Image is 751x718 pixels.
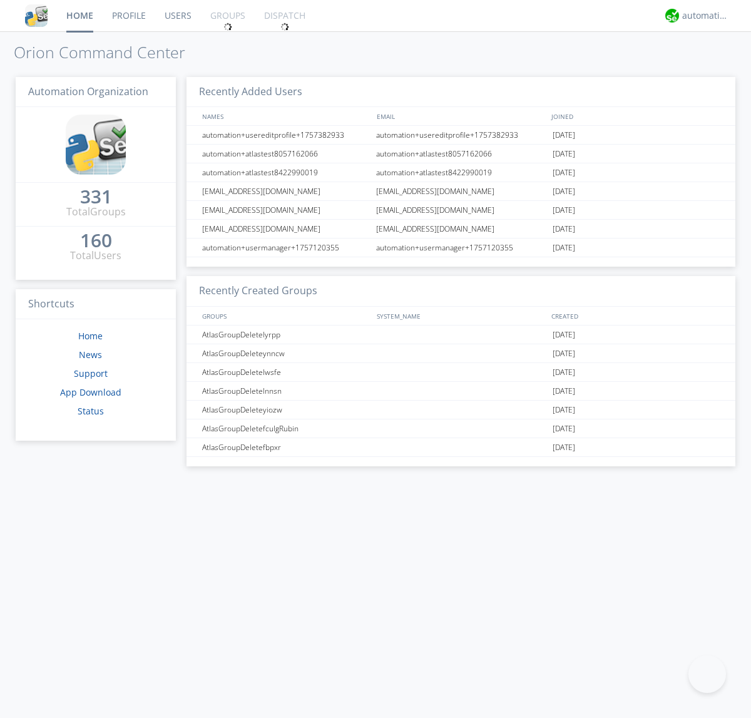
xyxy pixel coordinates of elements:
a: automation+usermanager+1757120355automation+usermanager+1757120355[DATE] [186,238,735,257]
span: [DATE] [553,438,575,457]
div: AtlasGroupDeleteynncw [199,344,372,362]
a: AtlasGroupDeletefculgRubin[DATE] [186,419,735,438]
span: [DATE] [553,145,575,163]
div: [EMAIL_ADDRESS][DOMAIN_NAME] [199,182,372,200]
div: NAMES [199,107,370,125]
div: SYSTEM_NAME [374,307,548,325]
a: AtlasGroupDeletelnnsn[DATE] [186,382,735,401]
a: News [79,349,102,361]
h3: Shortcuts [16,289,176,320]
span: [DATE] [553,238,575,257]
span: [DATE] [553,363,575,382]
span: [DATE] [553,326,575,344]
span: [DATE] [553,419,575,438]
a: automation+usereditprofile+1757382933automation+usereditprofile+1757382933[DATE] [186,126,735,145]
div: automation+atlastest8422990019 [199,163,372,182]
img: spin.svg [280,23,289,31]
div: 331 [80,190,112,203]
a: [EMAIL_ADDRESS][DOMAIN_NAME][EMAIL_ADDRESS][DOMAIN_NAME][DATE] [186,201,735,220]
div: automation+atlas [682,9,729,22]
a: 160 [80,234,112,249]
span: [DATE] [553,382,575,401]
div: automation+usereditprofile+1757382933 [373,126,549,144]
div: [EMAIL_ADDRESS][DOMAIN_NAME] [373,220,549,238]
div: CREATED [548,307,723,325]
span: [DATE] [553,126,575,145]
div: Total Groups [66,205,126,219]
div: [EMAIL_ADDRESS][DOMAIN_NAME] [199,201,372,219]
iframe: Toggle Customer Support [688,655,726,693]
a: [EMAIL_ADDRESS][DOMAIN_NAME][EMAIL_ADDRESS][DOMAIN_NAME][DATE] [186,182,735,201]
div: AtlasGroupDeleteyiozw [199,401,372,419]
span: [DATE] [553,201,575,220]
a: AtlasGroupDeleteynncw[DATE] [186,344,735,363]
span: [DATE] [553,163,575,182]
img: cddb5a64eb264b2086981ab96f4c1ba7 [25,4,48,27]
a: [EMAIL_ADDRESS][DOMAIN_NAME][EMAIL_ADDRESS][DOMAIN_NAME][DATE] [186,220,735,238]
a: App Download [60,386,121,398]
div: automation+usereditprofile+1757382933 [199,126,372,144]
div: [EMAIL_ADDRESS][DOMAIN_NAME] [373,201,549,219]
div: automation+usermanager+1757120355 [199,238,372,257]
div: AtlasGroupDeletefbpxr [199,438,372,456]
a: AtlasGroupDeletelyrpp[DATE] [186,326,735,344]
a: 331 [80,190,112,205]
div: automation+usermanager+1757120355 [373,238,549,257]
div: AtlasGroupDeletelwsfe [199,363,372,381]
a: AtlasGroupDeletelwsfe[DATE] [186,363,735,382]
a: AtlasGroupDeletefbpxr[DATE] [186,438,735,457]
img: spin.svg [223,23,232,31]
img: d2d01cd9b4174d08988066c6d424eccd [665,9,679,23]
a: automation+atlastest8422990019automation+atlastest8422990019[DATE] [186,163,735,182]
div: AtlasGroupDeletelyrpp [199,326,372,344]
div: [EMAIL_ADDRESS][DOMAIN_NAME] [199,220,372,238]
div: automation+atlastest8422990019 [373,163,549,182]
div: AtlasGroupDeletefculgRubin [199,419,372,438]
div: automation+atlastest8057162066 [199,145,372,163]
a: Support [74,367,108,379]
div: AtlasGroupDeletelnnsn [199,382,372,400]
div: automation+atlastest8057162066 [373,145,549,163]
a: AtlasGroupDeleteyiozw[DATE] [186,401,735,419]
div: [EMAIL_ADDRESS][DOMAIN_NAME] [373,182,549,200]
img: cddb5a64eb264b2086981ab96f4c1ba7 [66,115,126,175]
div: Total Users [70,249,121,263]
span: [DATE] [553,182,575,201]
span: [DATE] [553,401,575,419]
h3: Recently Added Users [186,77,735,108]
a: Status [78,405,104,417]
div: 160 [80,234,112,247]
a: automation+atlastest8057162066automation+atlastest8057162066[DATE] [186,145,735,163]
div: GROUPS [199,307,370,325]
span: [DATE] [553,220,575,238]
a: Home [78,330,103,342]
span: [DATE] [553,344,575,363]
span: Automation Organization [28,85,148,98]
div: EMAIL [374,107,548,125]
h3: Recently Created Groups [186,276,735,307]
div: JOINED [548,107,723,125]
